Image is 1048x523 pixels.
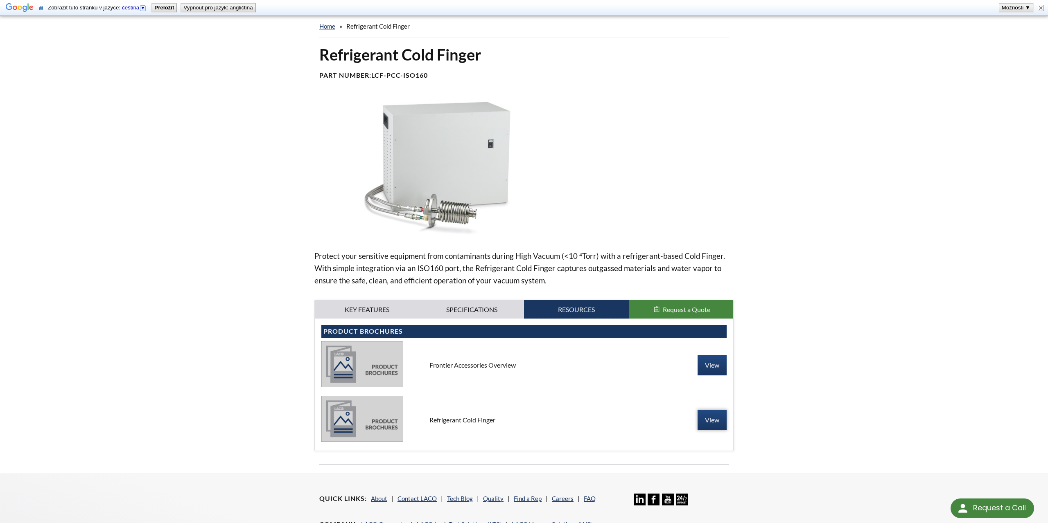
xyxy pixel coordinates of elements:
[698,355,727,375] a: View
[319,22,335,30] a: home
[323,327,725,336] h4: Product Brochures
[524,300,629,319] a: Resources
[951,498,1034,518] div: Request a Call
[483,495,504,502] a: Quality
[398,495,437,502] a: Contact LACO
[181,4,255,12] button: Vypnout pro jazyk: angličtina
[956,502,969,515] img: round button
[321,341,403,387] img: product_brochures-81b49242bb8394b31c113ade466a77c846893fb1009a796a1a03a1a1c57cbc37.jpg
[420,300,524,319] a: Specifications
[1038,5,1044,11] img: Zavřít
[629,300,734,319] button: Request a Quote
[154,4,174,11] b: Přeložit
[6,2,34,14] img: Google Překladač
[39,5,43,11] img: Obsah této zabezpečené stránky bude pomocí zabezpečeného připojení odeslán Googlu k překladu.
[698,410,727,430] a: View
[999,4,1033,12] button: Možnosti ▼
[371,71,428,79] b: LCF-PCC-ISO160
[552,495,574,502] a: Careers
[447,495,473,502] a: Tech Blog
[122,4,139,11] span: čeština
[371,495,387,502] a: About
[319,494,367,503] h4: Quick Links
[663,305,710,313] span: Request a Quote
[319,71,729,80] h4: Part Number:
[319,45,729,65] h1: Refrigerant Cold Finger
[314,250,734,287] p: Protect your sensitive equipment from contaminants during High Vacuum (<10 Torr) with a refrigera...
[321,396,403,442] img: product_brochures-81b49242bb8394b31c113ade466a77c846893fb1009a796a1a03a1a1c57cbc37.jpg
[423,361,626,370] div: Frontier Accessories Overview
[676,499,688,507] a: 24/7 Support
[973,498,1026,517] div: Request a Call
[122,4,147,11] a: čeština
[319,15,729,38] div: »
[514,495,542,502] a: Find a Rep
[152,4,176,12] button: Přeložit
[346,22,410,30] span: Refrigerant Cold Finger
[315,300,420,319] a: Key Features
[584,495,596,502] a: FAQ
[423,415,626,424] div: Refrigerant Cold Finger
[48,4,148,11] span: Zobrazit tuto stránku v jazyce:
[578,251,582,258] sup: -4
[314,99,559,237] img: Refrigerant Cold Finger and Chiller image
[676,494,688,505] img: 24/7 Support Icon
